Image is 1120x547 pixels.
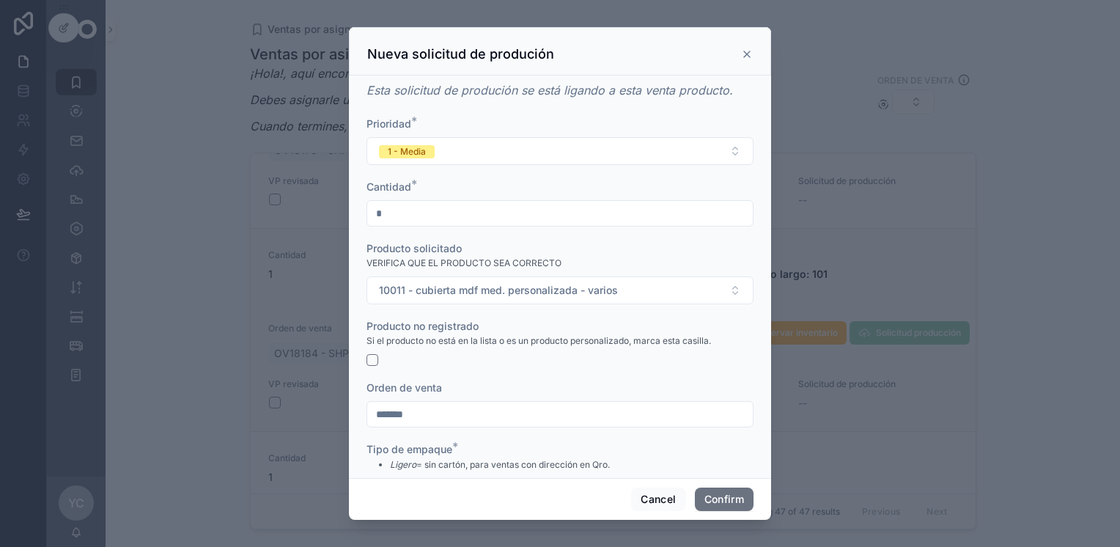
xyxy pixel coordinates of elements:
span: Tipo de empaque [366,443,452,455]
span: Si el producto no está en la lista o es un producto personalizado, marca esta casilla. [366,335,711,347]
button: Select Button [366,276,754,304]
button: Confirm [695,488,754,511]
em: Esta solicitud de produción se está ligando a esta venta producto. [366,83,733,98]
p: = sin cartón, para ventas con dirección en Qro. [390,458,610,471]
span: Producto no registrado [366,320,479,332]
span: Producto solicitado [366,242,462,254]
span: Orden de venta [366,381,442,394]
button: Cancel [631,488,685,511]
h3: Nueva solicitud de produción [367,45,554,63]
span: Cantidad [366,180,411,193]
em: Ligero [390,459,416,470]
span: 10011 - cubierta mdf med. personalizada - varios [379,283,618,298]
div: 1 - Media [388,145,426,158]
span: VERIFICA QUE EL PRODUCTO SEA CORRECTO [366,257,561,269]
button: Select Button [366,137,754,165]
span: Prioridad [366,117,411,130]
